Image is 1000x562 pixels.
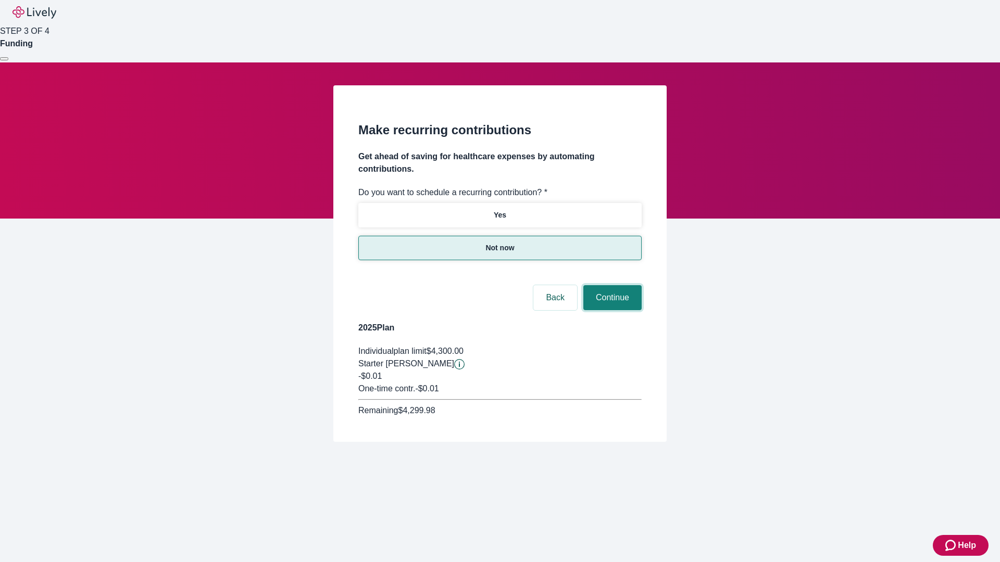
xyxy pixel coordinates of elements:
[494,210,506,221] p: Yes
[358,322,642,334] h4: 2025 Plan
[358,203,642,227] button: Yes
[358,372,382,380] span: -$0.01
[415,384,439,393] span: - $0.01
[454,359,465,369] svg: Starter penny details
[358,121,642,139] h2: Make recurring contributions
[358,347,427,355] span: Individual plan limit
[358,384,415,393] span: One-time contr.
[358,236,642,260] button: Not now
[454,359,465,369] button: Lively will contribute $0.01 to establish your account
[358,406,398,415] span: Remaining
[358,359,454,368] span: Starter [PERSON_NAME]
[358,150,642,175] h4: Get ahead of saving for healthcare expenses by automating contributions.
[427,347,464,355] span: $4,300.00
[358,186,547,199] label: Do you want to schedule a recurring contribution? *
[945,539,958,552] svg: Zendesk support icon
[485,242,514,253] p: Not now
[12,6,56,19] img: Lively
[933,535,989,556] button: Zendesk support iconHelp
[583,285,642,310] button: Continue
[398,406,435,415] span: $4,299.98
[958,539,976,552] span: Help
[533,285,577,310] button: Back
